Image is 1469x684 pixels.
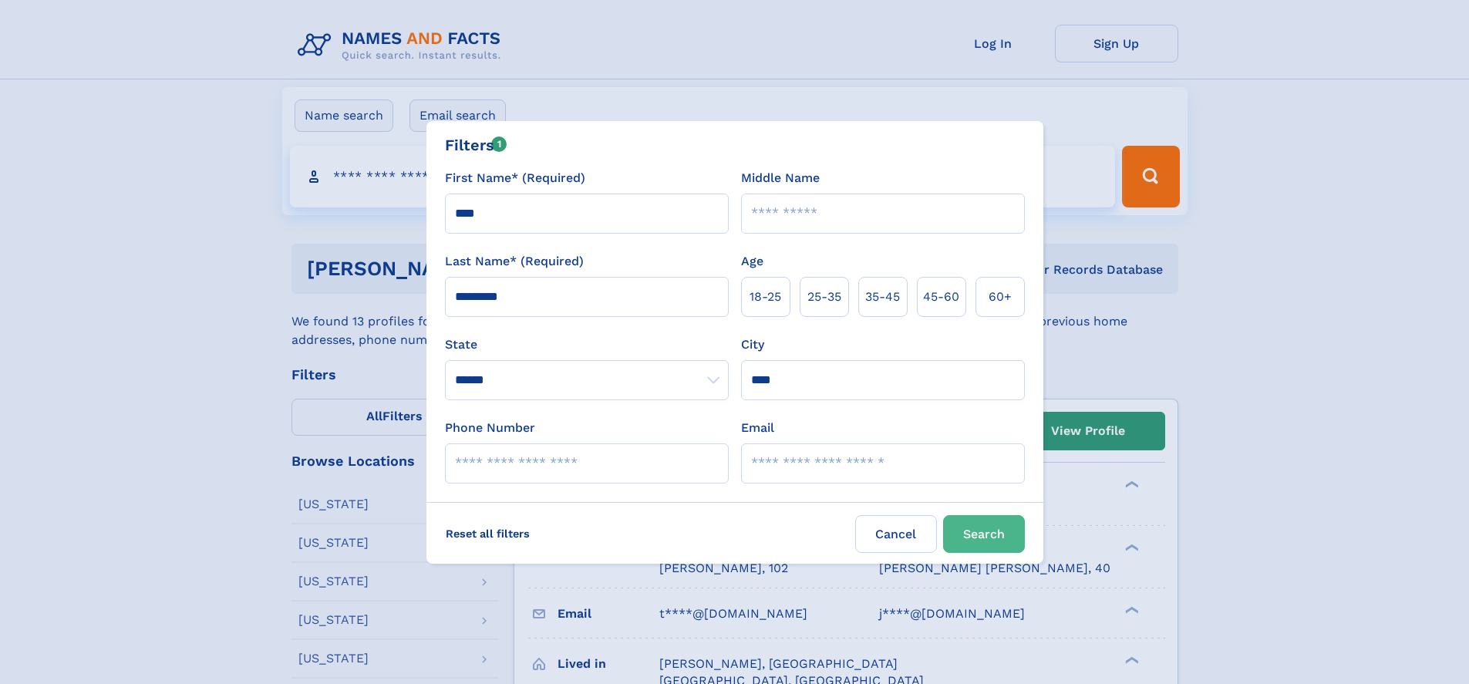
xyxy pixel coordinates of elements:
label: State [445,335,729,354]
label: Last Name* (Required) [445,252,584,271]
div: Filters [445,133,507,157]
span: 25‑35 [807,288,841,306]
span: 45‑60 [923,288,959,306]
span: 18‑25 [750,288,781,306]
label: Phone Number [445,419,535,437]
label: Email [741,419,774,437]
label: Reset all filters [436,515,540,552]
label: Middle Name [741,169,820,187]
span: 60+ [989,288,1012,306]
label: City [741,335,764,354]
label: Age [741,252,763,271]
button: Search [943,515,1025,553]
span: 35‑45 [865,288,900,306]
label: Cancel [855,515,937,553]
label: First Name* (Required) [445,169,585,187]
